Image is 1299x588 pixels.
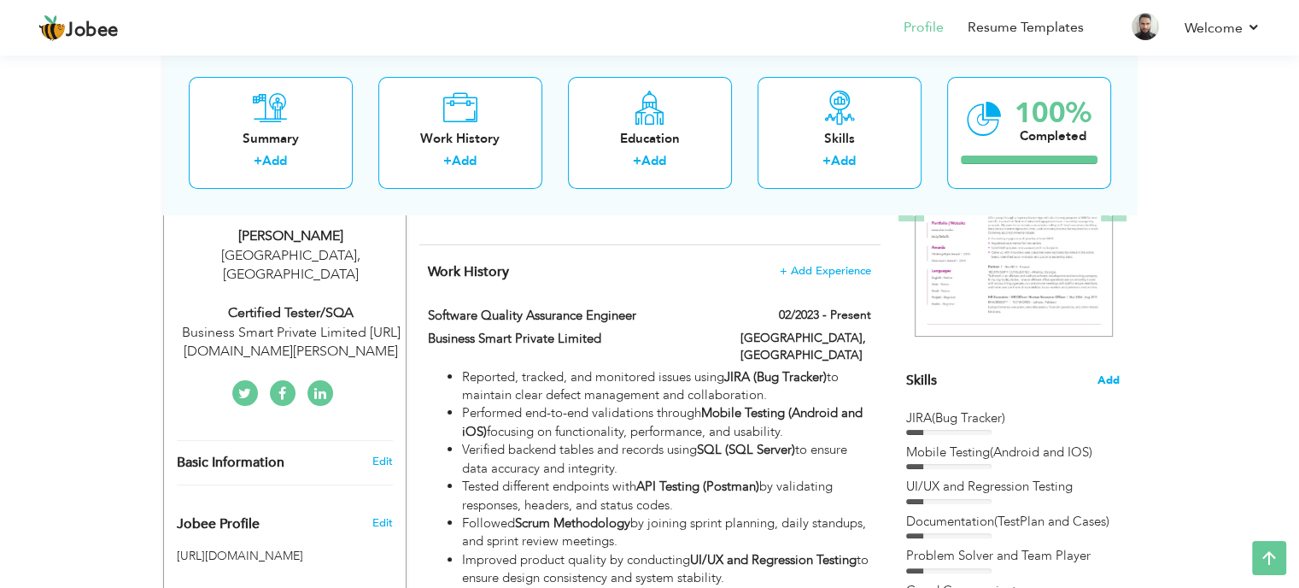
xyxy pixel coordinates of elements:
[462,478,870,514] li: Tested different endpoints with by validating responses, headers, and status codes.
[724,368,827,385] strong: JIRA (Bug Tracker)
[1185,18,1261,38] a: Welcome
[831,153,856,170] a: Add
[1015,99,1091,127] div: 100%
[779,307,871,324] label: 02/2023 - Present
[690,551,857,568] strong: UI/UX and Regression Testing
[428,330,715,348] label: Business Smart Private Limited
[906,478,1120,496] div: UI/UX and Regression Testing
[906,444,1120,462] div: Mobile Testing(Android and IOS)
[906,409,1120,427] div: JIRA(Bug Tracker)
[164,498,406,541] div: Enhance your career by creating a custom URL for your Jobee public profile.
[462,404,870,441] li: Performed end-to-end validations through focusing on functionality, performance, and usability.
[177,456,284,471] span: Basic Information
[780,265,871,277] span: + Add Experience
[177,303,406,323] div: Certified Tester/SQA
[428,262,509,281] span: Work History
[822,153,831,171] label: +
[428,263,870,280] h4: This helps to show the companies you have worked for.
[177,246,406,285] div: [GEOGRAPHIC_DATA] [GEOGRAPHIC_DATA]
[462,404,863,439] strong: Mobile Testing (Android and iOS)
[904,18,944,38] a: Profile
[462,551,870,588] li: Improved product quality by conducting to ensure design consistency and system stability.
[740,330,871,364] label: [GEOGRAPHIC_DATA], [GEOGRAPHIC_DATA]
[462,368,870,405] li: Reported, tracked, and monitored issues using to maintain clear defect management and collaboration.
[38,15,66,42] img: jobee.io
[968,18,1084,38] a: Resume Templates
[515,514,630,532] strong: Scrum Methodology
[1015,127,1091,145] div: Completed
[636,478,759,495] strong: API Testing (Postman)
[771,130,908,148] div: Skills
[633,153,641,171] label: +
[254,153,262,171] label: +
[357,246,360,265] span: ,
[66,21,119,40] span: Jobee
[641,153,666,170] a: Add
[177,517,260,532] span: Jobee Profile
[202,130,339,148] div: Summary
[697,441,795,458] strong: SQL (SQL Server)
[462,514,870,551] li: Followed by joining sprint planning, daily standups, and sprint review meetings.
[1097,373,1120,389] span: Add
[262,153,287,170] a: Add
[392,130,529,148] div: Work History
[177,323,406,362] div: Business Smart Private Limited [URL][DOMAIN_NAME][PERSON_NAME]
[177,226,406,246] div: [PERSON_NAME]
[906,371,937,390] span: Skills
[177,550,393,562] h5: [URL][DOMAIN_NAME]
[38,15,119,42] a: Jobee
[372,454,392,469] a: Edit
[582,130,718,148] div: Education
[428,307,715,325] label: Software Quality Assurance Engineer
[1132,13,1159,40] img: Profile Img
[462,441,870,478] li: Verified backend tables and records using to ensure data accuracy and integrity.
[372,515,392,531] span: Edit
[452,153,477,170] a: Add
[443,153,452,171] label: +
[906,547,1120,565] div: Problem Solver and Team Player
[906,513,1120,531] div: Documentation(TestPlan and Cases)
